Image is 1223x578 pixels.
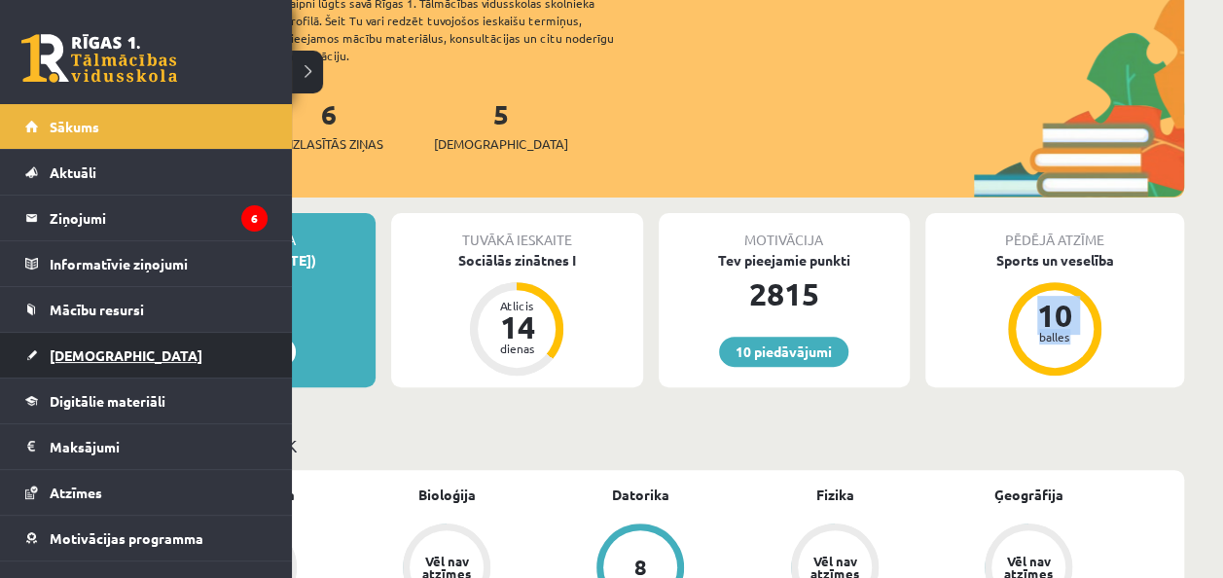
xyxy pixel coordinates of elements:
[719,337,848,367] a: 10 piedāvājumi
[487,300,546,311] div: Atlicis
[25,379,268,423] a: Digitālie materiāli
[50,118,99,135] span: Sākums
[925,250,1184,271] div: Sports un veselība
[1025,331,1084,343] div: balles
[25,333,268,378] a: [DEMOGRAPHIC_DATA]
[1025,300,1084,331] div: 10
[241,205,268,232] i: 6
[434,134,568,154] span: [DEMOGRAPHIC_DATA]
[994,485,1063,505] a: Ģeogrāfija
[50,163,96,181] span: Aktuāli
[925,250,1184,379] a: Sports un veselība 10 balles
[391,250,642,379] a: Sociālās zinātnes I Atlicis 14 dienas
[25,470,268,515] a: Atzīmes
[50,392,165,410] span: Digitālie materiāli
[50,346,202,364] span: [DEMOGRAPHIC_DATA]
[925,213,1184,250] div: Pēdējā atzīme
[391,250,642,271] div: Sociālās zinātnes I
[21,34,177,83] a: Rīgas 1. Tālmācības vidusskola
[634,557,647,578] div: 8
[612,485,669,505] a: Datorika
[25,516,268,560] a: Motivācijas programma
[25,150,268,195] a: Aktuāli
[25,287,268,332] a: Mācību resursi
[434,96,568,154] a: 5[DEMOGRAPHIC_DATA]
[418,485,476,505] a: Bioloģija
[25,104,268,149] a: Sākums
[815,485,853,505] a: Fizika
[487,311,546,343] div: 14
[274,96,383,154] a: 6Neizlasītās ziņas
[659,213,910,250] div: Motivācija
[50,196,268,240] legend: Ziņojumi
[659,271,910,317] div: 2815
[274,134,383,154] span: Neizlasītās ziņas
[487,343,546,354] div: dienas
[25,241,268,286] a: Informatīvie ziņojumi
[25,196,268,240] a: Ziņojumi6
[25,424,268,469] a: Maksājumi
[391,213,642,250] div: Tuvākā ieskaite
[50,241,268,286] legend: Informatīvie ziņojumi
[50,484,102,501] span: Atzīmes
[659,250,910,271] div: Tev pieejamie punkti
[50,529,203,547] span: Motivācijas programma
[125,432,1176,458] p: Mācību plāns 11.a1 JK
[50,424,268,469] legend: Maksājumi
[50,301,144,318] span: Mācību resursi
